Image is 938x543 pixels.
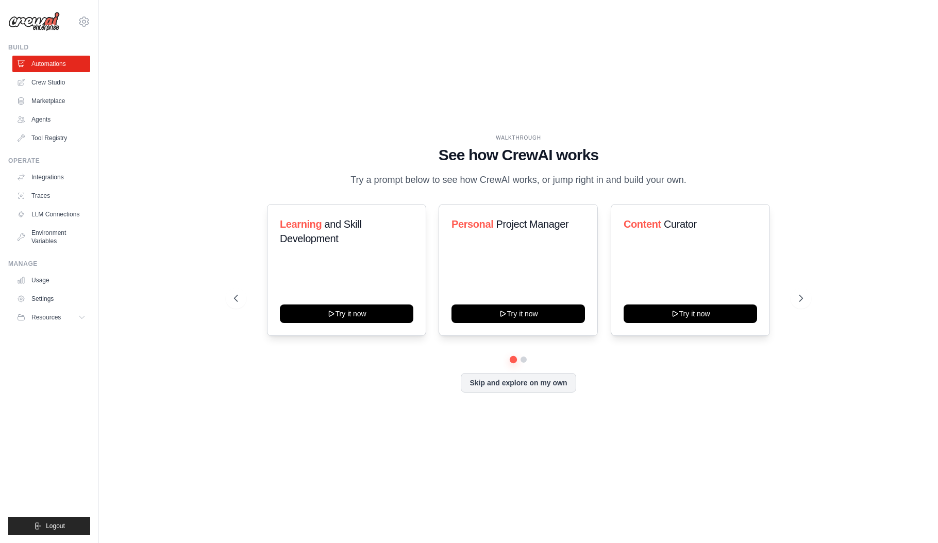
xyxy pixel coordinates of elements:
button: Resources [12,309,90,326]
div: 채팅 위젯 [886,494,938,543]
div: Manage [8,260,90,268]
a: Integrations [12,169,90,185]
a: LLM Connections [12,206,90,223]
span: Project Manager [496,218,569,230]
button: Try it now [451,304,585,323]
button: Logout [8,517,90,535]
p: Try a prompt below to see how CrewAI works, or jump right in and build your own. [345,173,692,188]
span: Personal [451,218,493,230]
button: Try it now [624,304,757,323]
div: Operate [8,157,90,165]
h1: See how CrewAI works [234,146,803,164]
span: Content [624,218,661,230]
span: Logout [46,522,65,530]
a: Marketplace [12,93,90,109]
a: Tool Registry [12,130,90,146]
a: Settings [12,291,90,307]
button: Skip and explore on my own [461,373,576,393]
a: Environment Variables [12,225,90,249]
a: Crew Studio [12,74,90,91]
a: Automations [12,56,90,72]
a: Agents [12,111,90,128]
a: Traces [12,188,90,204]
a: Usage [12,272,90,289]
span: Learning [280,218,322,230]
span: Resources [31,313,61,321]
iframe: Chat Widget [886,494,938,543]
div: WALKTHROUGH [234,134,803,142]
span: Curator [664,218,697,230]
div: Build [8,43,90,52]
button: Try it now [280,304,413,323]
img: Logo [8,12,60,31]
